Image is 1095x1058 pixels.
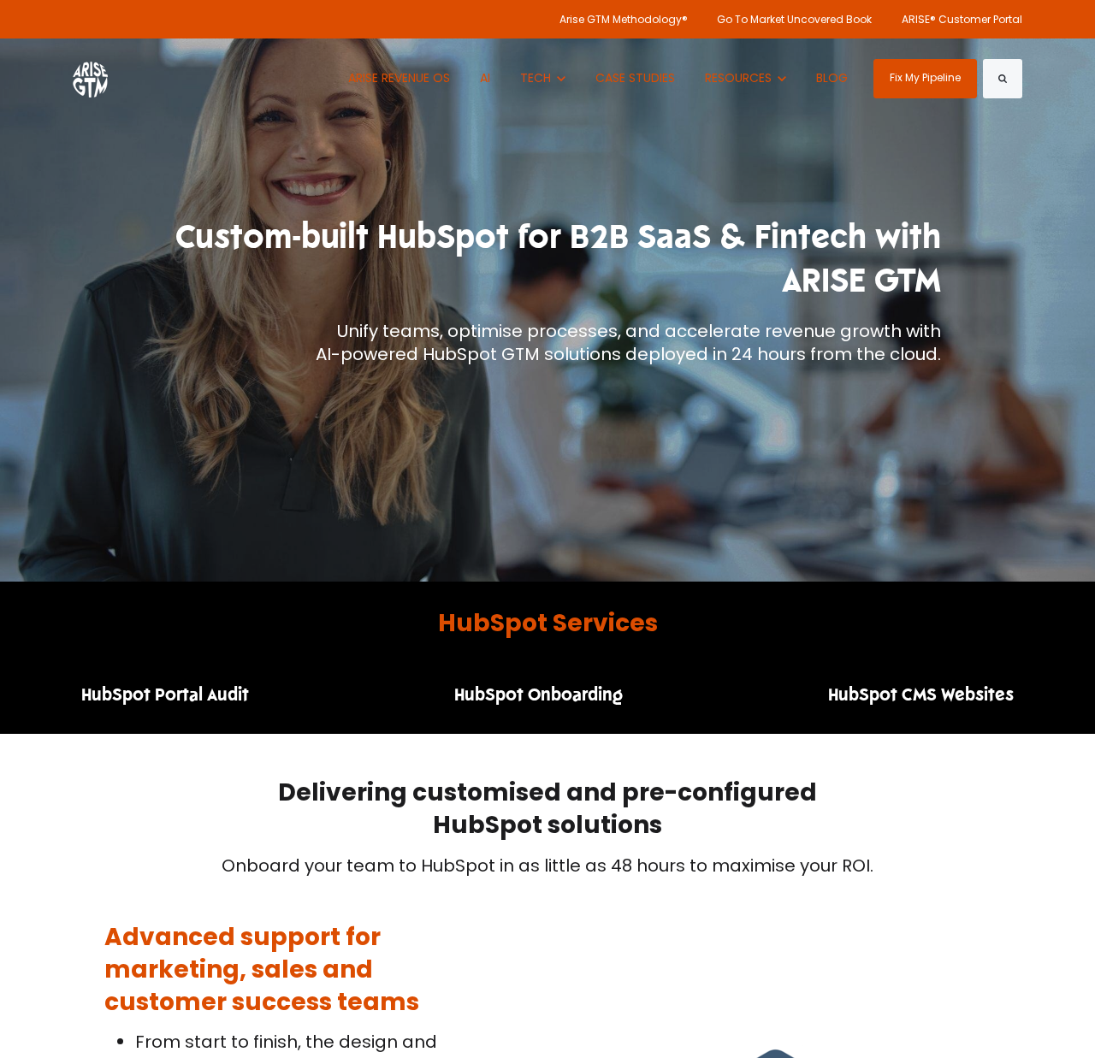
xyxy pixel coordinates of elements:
div: Onboard your team to HubSpot in as little as 48 hours to maximise your ROI. [104,853,991,878]
span: Show submenu for RESOURCES [705,69,706,70]
span: RESOURCES [705,69,772,86]
button: Show submenu for RESOURCES RESOURCES [692,38,799,118]
a: ARISE REVENUE OS [335,38,463,118]
a: HubSpot Portal Audit [73,687,257,710]
h1: Custom-built HubSpot for B2B SaaS & Fintech with ARISE GTM [154,216,941,304]
a: AI [467,38,503,118]
button: Show submenu for TECH TECH [507,38,578,118]
p: Unify teams, optimise processes, and accelerate revenue growth with AI-powered HubSpot GTM soluti... [154,320,941,366]
button: Search [983,59,1022,98]
span: TECH [520,69,551,86]
a: HubSpot Onboarding [446,687,631,710]
a: HubSpot CMS Websites [820,687,1022,710]
h2: Delivering customised and pre-configured HubSpot solutions [104,777,991,842]
img: ARISE GTM logo (1) white [73,59,108,98]
h2: HubSpot Services [73,607,1022,640]
a: Fix My Pipeline [873,59,977,98]
div: Navigation Menu [73,682,1022,708]
a: BLOG [803,38,861,118]
span: Show submenu for TECH [520,69,521,70]
h2: Advanced support for marketing, sales and customer success teams [104,921,459,1018]
nav: Desktop navigation [335,38,860,118]
a: CASE STUDIES [583,38,688,118]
